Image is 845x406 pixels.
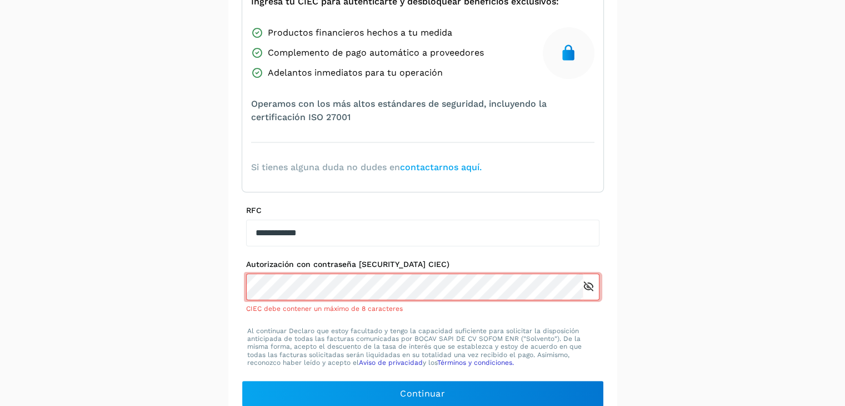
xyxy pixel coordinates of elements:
a: Términos y condiciones. [437,359,514,367]
span: Complemento de pago automático a proveedores [268,46,484,60]
a: Aviso de privacidad [359,359,423,367]
label: RFC [246,206,599,215]
a: contactarnos aquí. [400,162,482,172]
span: Operamos con los más altos estándares de seguridad, incluyendo la certificación ISO 27001 [251,97,594,124]
span: Si tienes alguna duda no dudes en [251,161,482,174]
img: secure [559,44,577,62]
span: Productos financieros hechos a tu medida [268,26,452,39]
span: Adelantos inmediatos para tu operación [268,66,443,80]
p: Al continuar Declaro que estoy facultado y tengo la capacidad suficiente para solicitar la dispos... [247,327,598,367]
label: Autorización con contraseña [SECURITY_DATA] CIEC) [246,260,599,269]
span: CIEC debe contener un máximo de 8 caracteres [246,305,403,313]
span: Continuar [400,388,445,400]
